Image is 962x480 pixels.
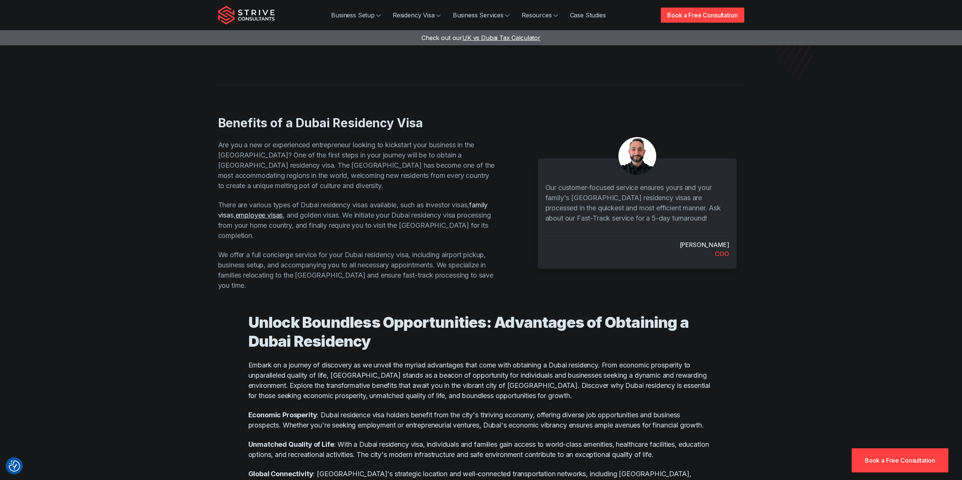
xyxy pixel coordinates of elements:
strong: Economic Prosperity [248,411,317,419]
h2: Benefits of a Dubai Residency Visa [218,116,497,131]
span: UK vs Dubai Tax Calculator [462,34,541,42]
a: Book a Free Consultation [852,448,948,472]
img: Revisit consent button [9,460,20,472]
p: Our customer-focused service ensures yours and your family's [GEOGRAPHIC_DATA] residency visas ar... [545,182,729,223]
a: Case Studies [564,8,612,23]
p: Embark on a journey of discovery as we unveil the myriad advantages that come with obtaining a Du... [248,360,714,401]
a: Residency Visa [387,8,447,23]
a: Book a Free Consultation [661,8,744,23]
strong: Unmatched Quality of Life [248,440,334,448]
cite: [PERSON_NAME] [680,240,729,249]
a: family visas [218,201,488,219]
a: employee visas [235,211,283,219]
img: aDXDSydWJ-7kSlbU_Untitleddesign-75-.png [618,137,656,175]
img: Strive Consultants [218,6,275,25]
a: Check out ourUK vs Dubai Tax Calculator [421,34,541,42]
strong: Unlock Boundless Opportunities: Advantages of Obtaining a Dubai Residency [248,313,689,350]
p: : With a Dubai residency visa, individuals and families gain access to world-class amenities, hea... [248,439,714,460]
p: : Dubai residence visa holders benefit from the city's thriving economy, offering diverse job opp... [248,410,714,430]
a: Business Services [447,8,516,23]
p: We offer a full concierge service for your Dubai residency visa, including airport pickup, busine... [218,250,497,290]
button: Consent Preferences [9,460,20,472]
div: COO [715,249,729,258]
strong: Global Connectivity [248,470,313,478]
a: Resources [516,8,564,23]
a: Business Setup [325,8,387,23]
p: Are you a new or experienced entrepreneur looking to kickstart your business in the [GEOGRAPHIC_D... [218,140,497,191]
p: There are various types of Dubai residency visas available, such as investor visas, , , and golde... [218,200,497,241]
